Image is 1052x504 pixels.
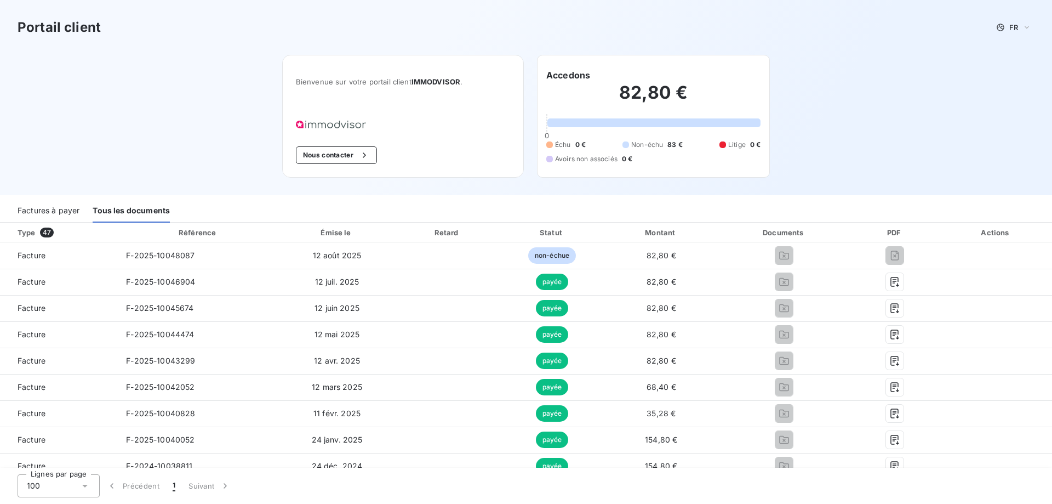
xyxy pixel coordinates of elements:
[9,434,108,445] span: Facture
[536,432,569,448] span: payée
[575,140,586,150] span: 0 €
[647,303,676,313] span: 82,80 €
[631,140,663,150] span: Non-échu
[126,356,195,365] span: F-2025-10043299
[315,303,359,313] span: 12 juin 2025
[536,326,569,343] span: payée
[315,277,359,286] span: 12 juil. 2025
[40,228,54,237] span: 47
[179,228,216,237] div: Référence
[126,330,194,339] span: F-2025-10044474
[11,227,115,238] div: Type
[126,409,195,418] span: F-2025-10040828
[312,382,362,392] span: 12 mars 2025
[536,353,569,369] span: payée
[647,409,676,418] span: 35,28 €
[126,251,195,260] span: F-2025-10048087
[1009,23,1018,32] span: FR
[545,131,549,140] span: 0
[647,251,676,260] span: 82,80 €
[126,461,192,471] span: F-2024-10038811
[536,379,569,395] span: payée
[528,247,576,264] span: non-échue
[18,18,101,37] h3: Portail client
[852,227,938,238] div: PDF
[9,329,108,340] span: Facture
[126,303,193,313] span: F-2025-10045674
[93,200,170,223] div: Tous les documents
[606,227,717,238] div: Montant
[546,69,590,82] h6: Accedons
[315,330,360,339] span: 12 mai 2025
[314,356,360,365] span: 12 avr. 2025
[667,140,683,150] span: 83 €
[721,227,848,238] div: Documents
[536,274,569,290] span: payée
[126,435,195,444] span: F-2025-10040052
[647,330,676,339] span: 82,80 €
[647,382,676,392] span: 68,40 €
[9,303,108,314] span: Facture
[9,461,108,472] span: Facture
[126,382,195,392] span: F-2025-10042052
[313,251,362,260] span: 12 août 2025
[100,474,166,497] button: Précédent
[282,227,392,238] div: Émise le
[750,140,761,150] span: 0 €
[555,140,571,150] span: Échu
[182,474,237,497] button: Suivant
[313,409,361,418] span: 11 févr. 2025
[728,140,746,150] span: Litige
[166,474,182,497] button: 1
[536,458,569,474] span: payée
[9,276,108,287] span: Facture
[296,146,377,164] button: Nous contacter
[942,227,1050,238] div: Actions
[296,121,366,129] img: Company logo
[536,405,569,422] span: payée
[9,355,108,366] span: Facture
[397,227,498,238] div: Retard
[18,200,79,223] div: Factures à payer
[622,154,632,164] span: 0 €
[645,435,677,444] span: 154,80 €
[312,435,363,444] span: 24 janv. 2025
[173,480,175,491] span: 1
[546,82,761,115] h2: 82,80 €
[411,77,461,86] span: IMMODVISOR
[647,356,676,365] span: 82,80 €
[296,77,510,86] span: Bienvenue sur votre portail client .
[27,480,40,491] span: 100
[502,227,602,238] div: Statut
[647,277,676,286] span: 82,80 €
[9,408,108,419] span: Facture
[536,300,569,316] span: payée
[555,154,618,164] span: Avoirs non associés
[9,250,108,261] span: Facture
[312,461,363,471] span: 24 déc. 2024
[126,277,195,286] span: F-2025-10046904
[645,461,677,471] span: 154,80 €
[9,382,108,393] span: Facture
